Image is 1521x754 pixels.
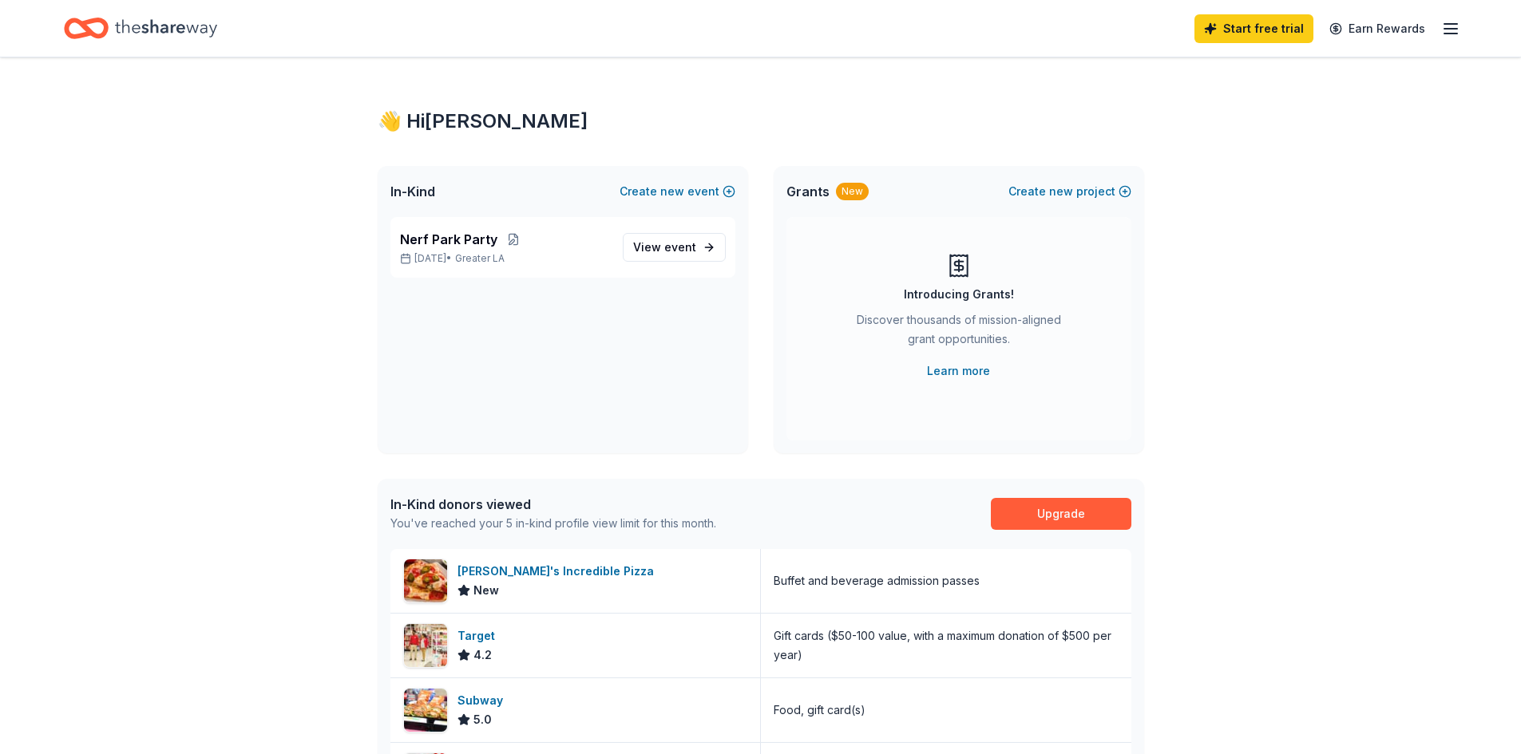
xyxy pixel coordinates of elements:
[774,571,980,590] div: Buffet and beverage admission passes
[774,626,1119,665] div: Gift cards ($50-100 value, with a maximum donation of $500 per year)
[927,361,990,381] a: Learn more
[400,252,610,265] p: [DATE] •
[786,182,830,201] span: Grants
[390,514,716,533] div: You've reached your 5 in-kind profile view limit for this month.
[404,559,447,602] img: Image for John's Incredible Pizza
[390,495,716,514] div: In-Kind donors viewed
[457,562,660,581] div: [PERSON_NAME]'s Incredible Pizza
[1008,182,1131,201] button: Createnewproject
[473,710,492,729] span: 5.0
[390,182,435,201] span: In-Kind
[378,109,1144,134] div: 👋 Hi [PERSON_NAME]
[473,645,492,665] span: 4.2
[660,182,684,201] span: new
[457,626,501,645] div: Target
[404,689,447,732] img: Image for Subway
[850,310,1067,355] div: Discover thousands of mission-aligned grant opportunities.
[404,624,447,667] img: Image for Target
[64,10,217,47] a: Home
[1194,14,1313,43] a: Start free trial
[904,285,1014,304] div: Introducing Grants!
[774,701,865,720] div: Food, gift card(s)
[633,238,696,257] span: View
[457,691,509,710] div: Subway
[664,240,696,254] span: event
[400,230,497,249] span: Nerf Park Party
[1320,14,1435,43] a: Earn Rewards
[623,233,726,262] a: View event
[620,182,735,201] button: Createnewevent
[991,498,1131,530] a: Upgrade
[473,581,499,600] span: New
[455,252,505,265] span: Greater LA
[1049,182,1073,201] span: new
[836,183,869,200] div: New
